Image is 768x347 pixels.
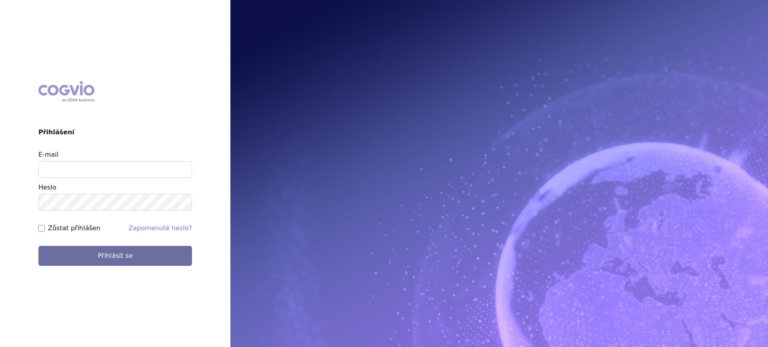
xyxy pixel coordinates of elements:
[38,151,58,158] label: E-mail
[38,128,192,137] h2: Přihlášení
[38,183,56,191] label: Heslo
[128,224,192,232] a: Zapomenuté heslo?
[38,81,94,102] div: COGVIO
[38,246,192,266] button: Přihlásit se
[48,223,100,233] label: Zůstat přihlášen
